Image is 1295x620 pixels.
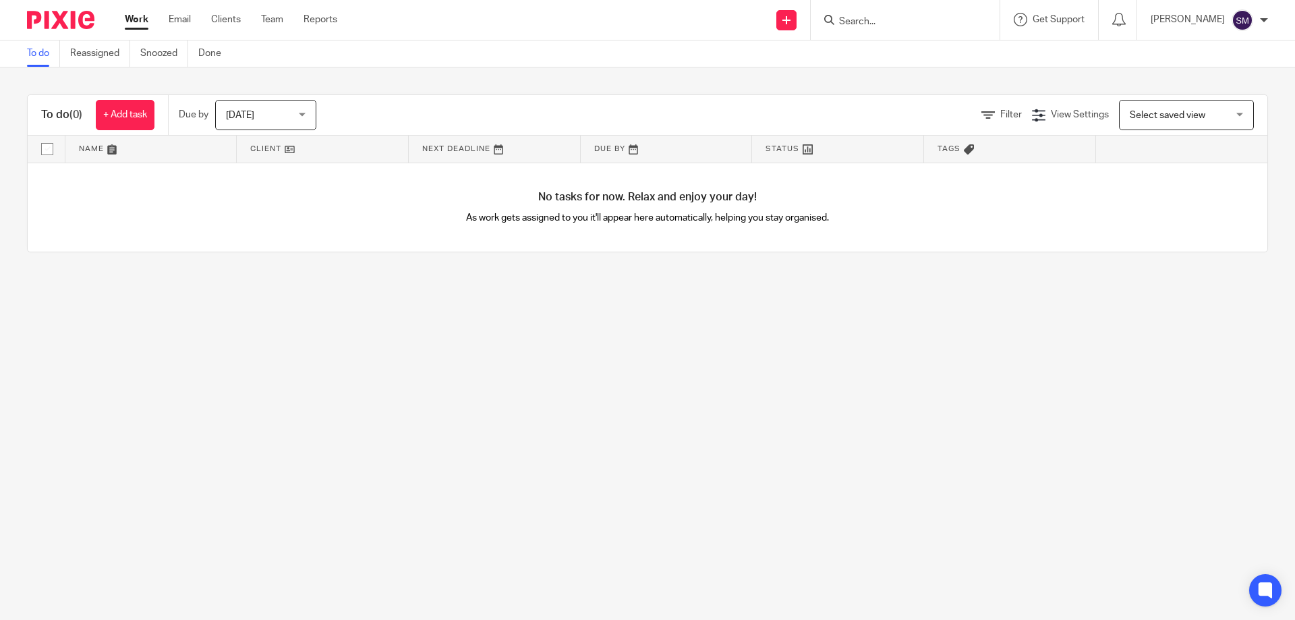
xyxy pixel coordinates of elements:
[69,109,82,120] span: (0)
[41,108,82,122] h1: To do
[70,40,130,67] a: Reassigned
[125,13,148,26] a: Work
[1151,13,1225,26] p: [PERSON_NAME]
[261,13,283,26] a: Team
[938,145,960,152] span: Tags
[27,11,94,29] img: Pixie
[169,13,191,26] a: Email
[96,100,154,130] a: + Add task
[1232,9,1253,31] img: svg%3E
[338,211,958,225] p: As work gets assigned to you it'll appear here automatically, helping you stay organised.
[27,40,60,67] a: To do
[304,13,337,26] a: Reports
[179,108,208,121] p: Due by
[838,16,959,28] input: Search
[198,40,231,67] a: Done
[1000,110,1022,119] span: Filter
[1033,15,1085,24] span: Get Support
[1130,111,1205,120] span: Select saved view
[211,13,241,26] a: Clients
[140,40,188,67] a: Snoozed
[1051,110,1109,119] span: View Settings
[226,111,254,120] span: [DATE]
[28,190,1267,204] h4: No tasks for now. Relax and enjoy your day!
